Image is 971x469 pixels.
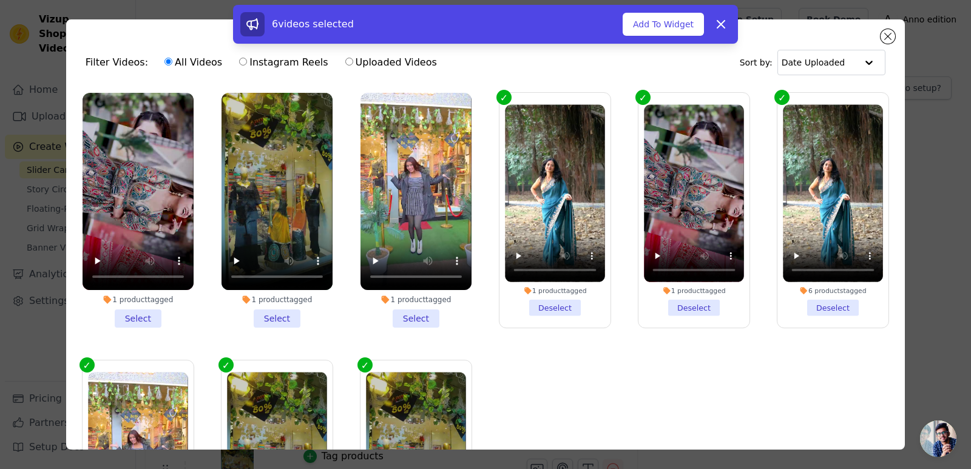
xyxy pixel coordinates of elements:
label: All Videos [164,55,223,70]
div: 1 product tagged [83,295,194,305]
a: Open chat [920,420,956,457]
div: 6 products tagged [783,286,883,295]
div: Sort by: [740,50,886,75]
div: 1 product tagged [505,286,605,295]
div: 1 product tagged [644,286,744,295]
label: Instagram Reels [239,55,328,70]
div: 1 product tagged [222,295,333,305]
div: Filter Videos: [86,49,444,76]
label: Uploaded Videos [345,55,438,70]
button: Add To Widget [623,13,704,36]
div: 1 product tagged [360,295,472,305]
span: 6 videos selected [272,18,354,30]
